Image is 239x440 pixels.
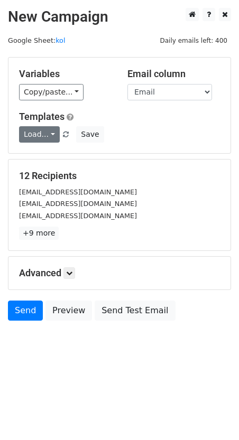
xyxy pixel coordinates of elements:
small: [EMAIL_ADDRESS][DOMAIN_NAME] [19,188,137,196]
span: Daily emails left: 400 [156,35,231,46]
iframe: Chat Widget [186,389,239,440]
h2: New Campaign [8,8,231,26]
h5: Advanced [19,267,220,279]
a: Send [8,301,43,321]
a: Daily emails left: 400 [156,36,231,44]
small: [EMAIL_ADDRESS][DOMAIN_NAME] [19,212,137,220]
h5: 12 Recipients [19,170,220,182]
a: kol [56,36,65,44]
a: Templates [19,111,65,122]
small: [EMAIL_ADDRESS][DOMAIN_NAME] [19,200,137,208]
button: Save [76,126,104,143]
small: Google Sheet: [8,36,65,44]
a: Send Test Email [95,301,175,321]
a: Load... [19,126,60,143]
h5: Email column [127,68,220,80]
a: Copy/paste... [19,84,84,100]
h5: Variables [19,68,112,80]
a: Preview [45,301,92,321]
a: +9 more [19,227,59,240]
